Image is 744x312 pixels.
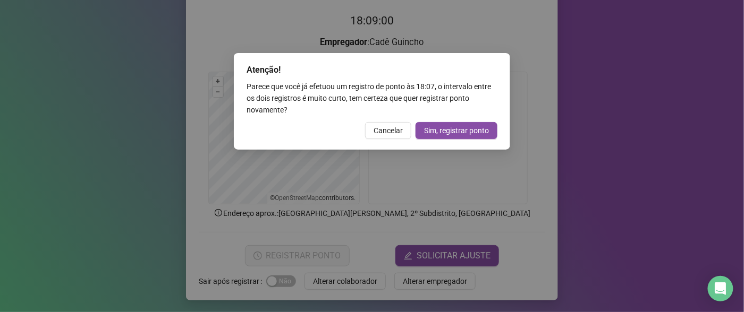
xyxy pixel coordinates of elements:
[374,125,403,136] span: Cancelar
[247,81,497,116] div: Parece que você já efetuou um registro de ponto às 18:07 , o intervalo entre os dois registros é ...
[708,276,733,301] div: Open Intercom Messenger
[365,122,411,139] button: Cancelar
[416,122,497,139] button: Sim, registrar ponto
[247,64,497,76] div: Atenção!
[424,125,489,136] span: Sim, registrar ponto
